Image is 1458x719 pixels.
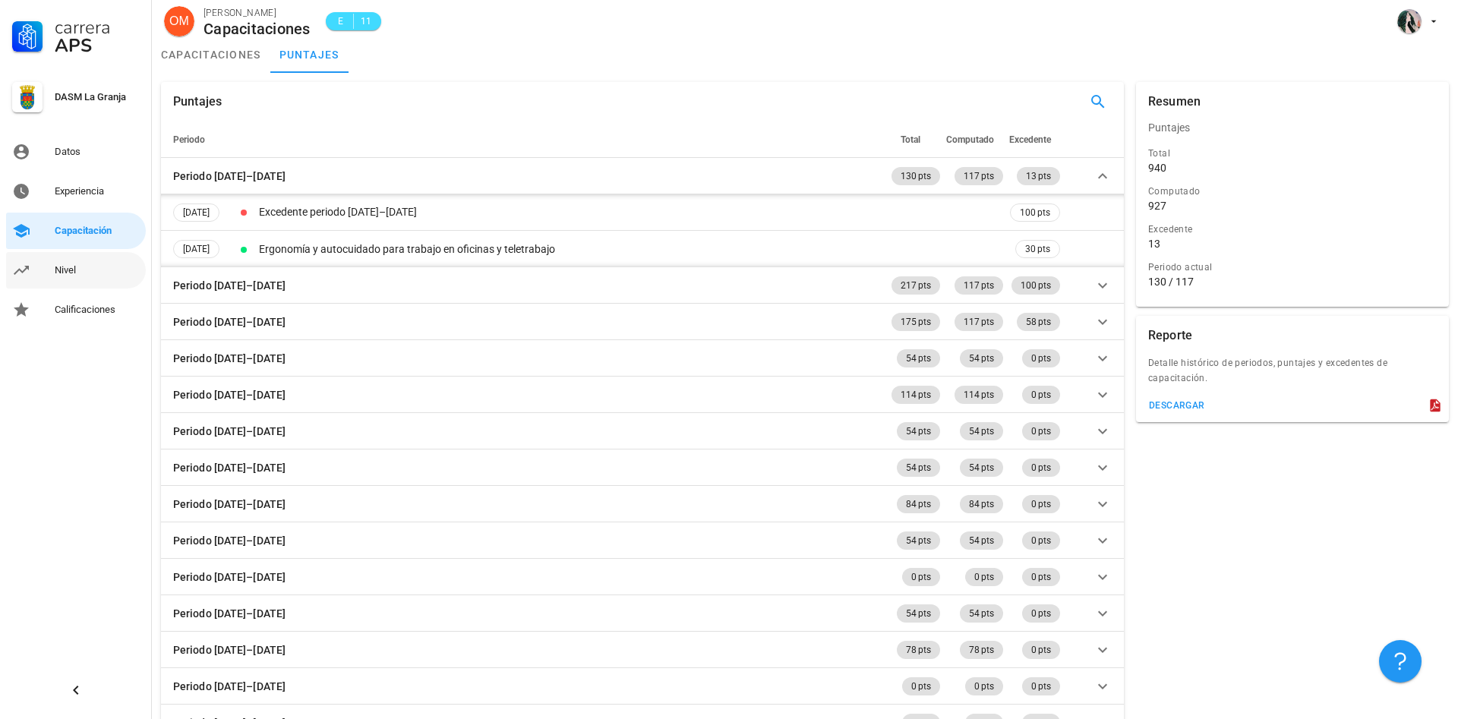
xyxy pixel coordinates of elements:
[55,146,140,158] div: Datos
[173,532,286,549] div: Periodo [DATE]–[DATE]
[964,276,994,295] span: 117 pts
[6,252,146,289] a: Nivel
[204,20,311,37] div: Capacitaciones
[6,134,146,170] a: Datos
[173,569,286,585] div: Periodo [DATE]–[DATE]
[161,121,888,158] th: Periodo
[1031,568,1051,586] span: 0 pts
[1148,82,1201,121] div: Resumen
[901,167,931,185] span: 130 pts
[173,642,286,658] div: Periodo [DATE]–[DATE]
[888,121,943,158] th: Total
[173,82,222,121] div: Puntajes
[911,568,931,586] span: 0 pts
[964,167,994,185] span: 117 pts
[906,422,931,440] span: 54 pts
[969,531,994,550] span: 54 pts
[901,276,931,295] span: 217 pts
[1026,167,1051,185] span: 13 pts
[1148,260,1437,275] div: Periodo actual
[55,36,140,55] div: APS
[1148,199,1166,213] div: 927
[256,194,1007,231] td: Excedente periodo [DATE]–[DATE]
[1397,9,1422,33] div: avatar
[1031,495,1051,513] span: 0 pts
[152,36,270,73] a: capacitaciones
[173,678,286,695] div: Periodo [DATE]–[DATE]
[964,386,994,404] span: 114 pts
[1142,395,1211,416] button: descargar
[55,304,140,316] div: Calificaciones
[1031,677,1051,695] span: 0 pts
[173,386,286,403] div: Periodo [DATE]–[DATE]
[1020,204,1050,221] span: 100 pts
[270,36,349,73] a: puntajes
[1031,604,1051,623] span: 0 pts
[164,6,194,36] div: avatar
[6,173,146,210] a: Experiencia
[1136,109,1449,146] div: Puntajes
[906,459,931,477] span: 54 pts
[906,641,931,659] span: 78 pts
[1021,276,1051,295] span: 100 pts
[969,495,994,513] span: 84 pts
[901,386,931,404] span: 114 pts
[911,677,931,695] span: 0 pts
[901,313,931,331] span: 175 pts
[173,134,205,145] span: Periodo
[1148,161,1166,175] div: 940
[943,121,1006,158] th: Computado
[974,677,994,695] span: 0 pts
[901,134,920,145] span: Total
[906,495,931,513] span: 84 pts
[55,264,140,276] div: Nivel
[906,531,931,550] span: 54 pts
[6,213,146,249] a: Capacitación
[55,225,140,237] div: Capacitación
[1148,316,1192,355] div: Reporte
[173,350,286,367] div: Periodo [DATE]–[DATE]
[1136,355,1449,395] div: Detalle histórico de periodos, puntajes y excedentes de capacitación.
[969,459,994,477] span: 54 pts
[173,423,286,440] div: Periodo [DATE]–[DATE]
[1006,121,1063,158] th: Excedente
[1025,241,1050,257] span: 30 pts
[969,604,994,623] span: 54 pts
[974,568,994,586] span: 0 pts
[906,604,931,623] span: 54 pts
[173,605,286,622] div: Periodo [DATE]–[DATE]
[1031,641,1051,659] span: 0 pts
[1009,134,1051,145] span: Excedente
[1148,222,1437,237] div: Excedente
[1148,184,1437,199] div: Computado
[1148,146,1437,161] div: Total
[906,349,931,367] span: 54 pts
[169,6,189,36] span: OM
[6,292,146,328] a: Calificaciones
[173,314,286,330] div: Periodo [DATE]–[DATE]
[256,231,1007,267] td: Ergonomía y autocuidado para trabajo en oficinas y teletrabajo
[969,641,994,659] span: 78 pts
[1148,237,1160,251] div: 13
[183,204,210,221] span: [DATE]
[1026,313,1051,331] span: 58 pts
[173,459,286,476] div: Periodo [DATE]–[DATE]
[1031,531,1051,550] span: 0 pts
[1031,386,1051,404] span: 0 pts
[173,496,286,512] div: Periodo [DATE]–[DATE]
[204,5,311,20] div: [PERSON_NAME]
[1148,275,1437,289] div: 130 / 117
[55,185,140,197] div: Experiencia
[1031,349,1051,367] span: 0 pts
[335,14,347,29] span: E
[360,14,372,29] span: 11
[969,422,994,440] span: 54 pts
[1148,400,1205,411] div: descargar
[946,134,994,145] span: Computado
[55,91,140,103] div: DASM La Granja
[183,241,210,257] span: [DATE]
[173,168,286,184] div: Periodo [DATE]–[DATE]
[173,277,286,294] div: Periodo [DATE]–[DATE]
[55,18,140,36] div: Carrera
[1031,422,1051,440] span: 0 pts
